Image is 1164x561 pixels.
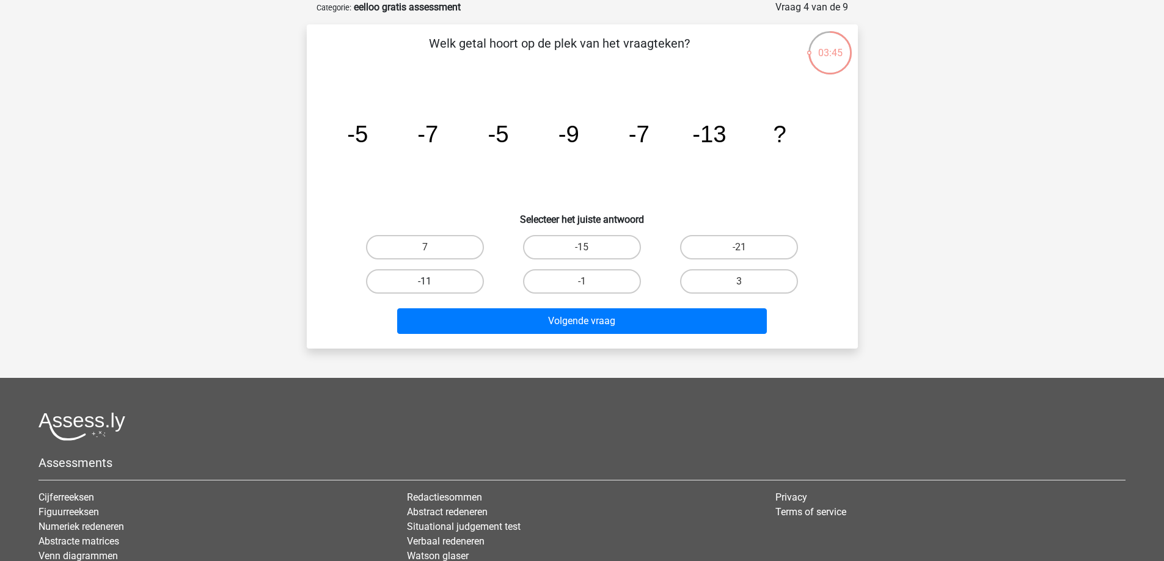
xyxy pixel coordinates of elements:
tspan: -7 [628,121,649,147]
tspan: -13 [692,121,726,147]
a: Numeriek redeneren [38,521,124,532]
label: -21 [680,235,798,259]
div: 03:45 [807,30,853,60]
tspan: -5 [347,121,368,147]
a: Abstracte matrices [38,535,119,547]
label: -15 [523,235,641,259]
a: Abstract redeneren [407,506,488,518]
tspan: -5 [488,121,508,147]
button: Volgende vraag [397,308,767,334]
a: Redactiesommen [407,491,482,503]
h6: Selecteer het juiste antwoord [326,204,838,225]
small: Categorie: [317,3,351,12]
tspan: ? [773,121,786,147]
strong: eelloo gratis assessment [354,1,461,13]
a: Verbaal redeneren [407,535,485,547]
tspan: -9 [558,121,579,147]
tspan: -7 [417,121,438,147]
h5: Assessments [38,455,1126,470]
label: 3 [680,269,798,294]
p: Welk getal hoort op de plek van het vraagteken? [326,34,792,71]
label: 7 [366,235,484,259]
a: Cijferreeksen [38,491,94,503]
a: Situational judgement test [407,521,521,532]
label: -1 [523,269,641,294]
img: Assessly logo [38,412,125,441]
label: -11 [366,269,484,294]
a: Privacy [775,491,807,503]
a: Terms of service [775,506,846,518]
a: Figuurreeksen [38,506,99,518]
